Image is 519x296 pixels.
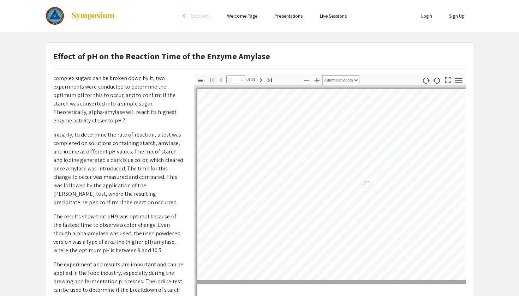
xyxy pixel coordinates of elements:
button: Go to First Page [206,74,218,85]
a: Presentations [274,13,303,19]
a: Live Sessions [320,13,347,19]
a: The Colorado Science & Engineering Fair [46,7,115,25]
strong: Effect of pH on the Reaction Time of the Enzyme Amylase [53,50,270,62]
p: The results show that pH 9 was optimal because of the fastest time to observe a color change. Eve... [53,212,184,255]
button: Tools [453,75,465,85]
a: Welcome Page [227,13,257,19]
button: Switch to Presentation Mode [442,74,454,84]
button: Rotate Anti-Clockwise [431,75,443,85]
button: Zoom In [311,75,323,85]
button: Rotate Clockwise [420,75,432,85]
div: arrow_back_ios [183,14,187,18]
button: Next Page [255,74,267,85]
span: Exit Event [191,13,210,19]
a: Sign Up [449,13,465,19]
button: Toggle Sidebar [195,75,207,85]
span: of 11 [245,75,256,83]
button: Previous Page [215,74,227,85]
img: The Colorado Science & Engineering Fair [46,7,64,25]
iframe: Chat [5,264,30,291]
img: Symposium by ForagerOne [71,12,115,20]
p: Enzymes are proteins that help speed up metabolism. One of them is alpha amylase, found in our sa... [53,40,184,125]
select: Zoom [322,75,359,85]
input: Page [226,75,245,83]
a: Login [421,13,432,19]
button: Zoom Out [300,75,312,85]
button: Go to Last Page [264,74,276,85]
p: Initially, to determine the rate of reaction, a test was completed on solutions containing starch... [53,131,184,207]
